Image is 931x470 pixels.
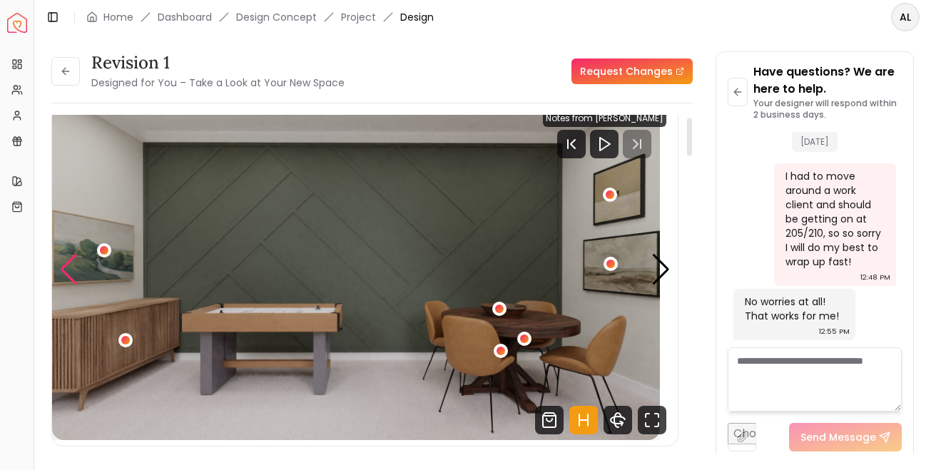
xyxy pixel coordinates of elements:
[7,13,27,33] img: Spacejoy Logo
[535,406,564,434] svg: Shop Products from this design
[792,131,838,152] span: [DATE]
[753,98,902,121] p: Your designer will respond within 2 business days.
[400,10,434,24] span: Design
[557,130,586,158] svg: Previous Track
[753,63,902,98] p: Have questions? We are here to help.
[52,98,660,440] div: 4 / 4
[596,136,613,153] svg: Play
[7,13,27,33] a: Spacejoy
[604,406,632,434] svg: 360 View
[341,10,376,24] a: Project
[158,10,212,24] a: Dashboard
[785,169,882,269] div: I had to move around a work client and should be getting on at 205/210, so so sorry I will do my ...
[91,51,345,74] h3: Revision 1
[891,3,920,31] button: AL
[571,58,693,84] a: Request Changes
[86,10,434,24] nav: breadcrumb
[59,254,78,285] div: Previous slide
[651,254,671,285] div: Next slide
[892,4,918,30] span: AL
[638,406,666,434] svg: Fullscreen
[860,270,890,285] div: 12:48 PM
[819,325,850,339] div: 12:55 PM
[103,10,133,24] a: Home
[569,406,598,434] svg: Hotspots Toggle
[91,76,345,90] small: Designed for You – Take a Look at Your New Space
[543,110,666,127] div: Notes from [PERSON_NAME]
[745,295,841,323] div: No worries at all! That works for me!
[236,10,317,24] li: Design Concept
[52,98,660,440] img: Design Render 4
[52,98,678,440] div: Carousel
